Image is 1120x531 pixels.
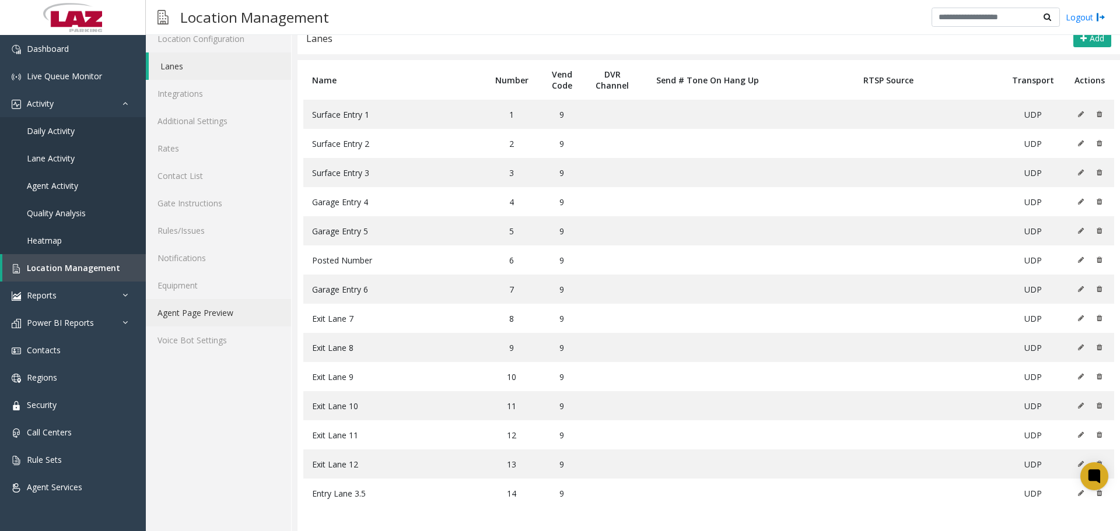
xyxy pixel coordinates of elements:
[27,344,61,356] span: Contacts
[12,319,21,328] img: 'icon'
[1001,245,1065,275] td: UDP
[1073,29,1111,48] button: Add
[484,216,540,245] td: 5
[149,52,291,80] a: Lanes
[12,291,21,301] img: 'icon'
[146,107,291,135] a: Additional Settings
[540,479,584,508] td: 9
[306,31,332,46] div: Lanes
[1001,304,1065,333] td: UDP
[27,399,57,410] span: Security
[484,304,540,333] td: 8
[484,60,540,100] th: Number
[484,100,540,129] td: 1
[12,100,21,109] img: 'icon'
[312,138,369,149] span: Surface Entry 2
[174,3,335,31] h3: Location Management
[27,43,69,54] span: Dashboard
[312,284,368,295] span: Garage Entry 6
[12,346,21,356] img: 'icon'
[1090,33,1104,44] span: Add
[312,371,353,382] span: Exit Lane 9
[775,60,1001,100] th: RTSP Source
[1001,420,1065,449] td: UDP
[27,427,72,438] span: Call Centers
[1096,11,1105,23] img: logout
[540,129,584,158] td: 9
[540,391,584,420] td: 9
[27,235,62,246] span: Heatmap
[484,187,540,216] td: 4
[12,483,21,493] img: 'icon'
[146,299,291,326] a: Agent Page Preview
[540,449,584,479] td: 9
[146,135,291,162] a: Rates
[1001,100,1065,129] td: UDP
[540,304,584,333] td: 9
[146,272,291,299] a: Equipment
[12,428,21,438] img: 'icon'
[157,3,169,31] img: pageIcon
[27,125,75,136] span: Daily Activity
[27,290,57,301] span: Reports
[146,189,291,217] a: Gate Instructions
[12,401,21,410] img: 'icon'
[312,459,358,470] span: Exit Lane 12
[640,60,775,100] th: Send # Tone On Hang Up
[540,362,584,391] td: 9
[312,255,372,266] span: Posted Number
[1001,391,1065,420] td: UDP
[27,481,82,493] span: Agent Services
[484,362,540,391] td: 10
[484,420,540,449] td: 12
[146,217,291,244] a: Rules/Issues
[27,454,62,465] span: Rule Sets
[146,25,291,52] a: Location Configuration
[1001,129,1065,158] td: UDP
[303,60,484,100] th: Name
[27,98,54,109] span: Activity
[1001,362,1065,391] td: UDP
[584,60,640,100] th: DVR Channel
[540,333,584,362] td: 9
[484,158,540,187] td: 3
[1001,60,1065,100] th: Transport
[484,479,540,508] td: 14
[540,245,584,275] td: 9
[1001,216,1065,245] td: UDP
[484,275,540,304] td: 7
[540,275,584,304] td: 9
[1001,158,1065,187] td: UDP
[312,167,369,178] span: Surface Entry 3
[312,226,368,237] span: Garage Entry 5
[540,216,584,245] td: 9
[1066,11,1105,23] a: Logout
[484,129,540,158] td: 2
[27,71,102,82] span: Live Queue Monitor
[1065,60,1114,100] th: Actions
[484,391,540,420] td: 11
[27,180,78,191] span: Agent Activity
[27,153,75,164] span: Lane Activity
[312,313,353,324] span: Exit Lane 7
[27,208,86,219] span: Quality Analysis
[1001,333,1065,362] td: UDP
[540,100,584,129] td: 9
[27,317,94,328] span: Power BI Reports
[146,162,291,189] a: Contact List
[27,262,120,273] span: Location Management
[2,254,146,282] a: Location Management
[146,80,291,107] a: Integrations
[12,264,21,273] img: 'icon'
[146,244,291,272] a: Notifications
[484,333,540,362] td: 9
[312,109,369,120] span: Surface Entry 1
[12,72,21,82] img: 'icon'
[1001,449,1065,479] td: UDP
[540,420,584,449] td: 9
[312,400,358,412] span: Exit Lane 10
[1001,479,1065,508] td: UDP
[540,187,584,216] td: 9
[312,430,358,441] span: Exit Lane 11
[540,60,584,100] th: Vend Code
